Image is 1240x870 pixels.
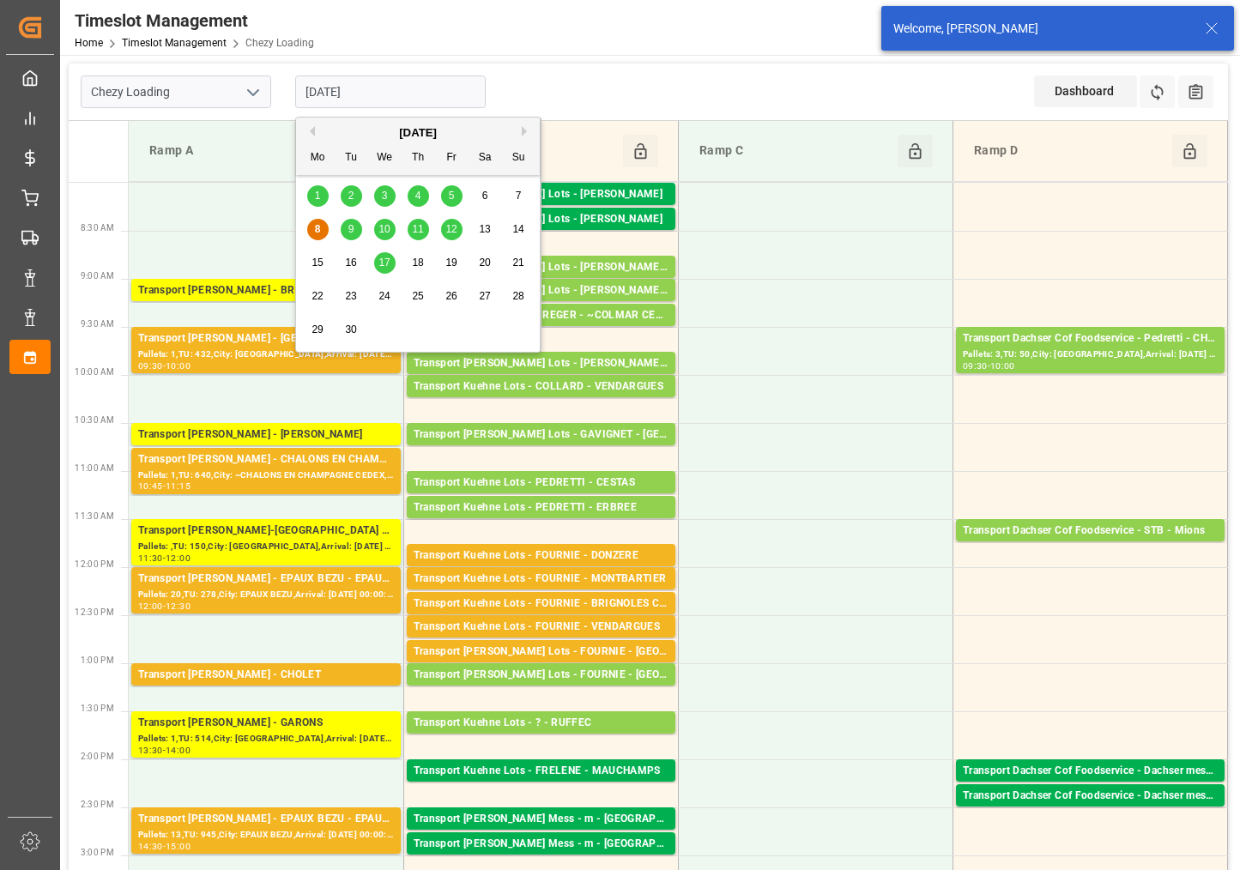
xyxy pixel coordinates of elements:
[138,362,163,370] div: 09:30
[138,444,394,458] div: Pallets: ,TU: 100,City: RECY,Arrival: [DATE] 00:00:00
[138,540,394,554] div: Pallets: ,TU: 150,City: [GEOGRAPHIC_DATA],Arrival: [DATE] 00:00:00
[441,286,463,307] div: Choose Friday, September 26th, 2025
[414,613,668,627] div: Pallets: 3,TU: ,City: BRIGNOLES CEDEX,Arrival: [DATE] 00:00:00
[414,836,668,853] div: Transport [PERSON_NAME] Mess - m - [GEOGRAPHIC_DATA]
[414,636,668,650] div: Pallets: 3,TU: 372,City: [GEOGRAPHIC_DATA],Arrival: [DATE] 00:00:00
[166,602,191,610] div: 12:30
[163,746,166,754] div: -
[81,704,114,713] span: 1:30 PM
[345,290,356,302] span: 23
[166,843,191,850] div: 15:00
[341,286,362,307] div: Choose Tuesday, September 23rd, 2025
[414,565,668,579] div: Pallets: 3,TU: ,City: DONZERE,Arrival: [DATE] 00:00:00
[475,148,496,169] div: Sa
[963,362,988,370] div: 09:30
[414,643,668,661] div: Transport [PERSON_NAME] Lots - FOURNIE - [GEOGRAPHIC_DATA]
[475,286,496,307] div: Choose Saturday, September 27th, 2025
[374,219,396,240] div: Choose Wednesday, September 10th, 2025
[408,219,429,240] div: Choose Thursday, September 11th, 2025
[305,126,315,136] button: Previous Month
[414,588,668,602] div: Pallets: 4,TU: ,City: MONTBARTIER,Arrival: [DATE] 00:00:00
[163,602,166,610] div: -
[75,607,114,617] span: 12:30 PM
[138,468,394,483] div: Pallets: 1,TU: 640,City: ~CHALONS EN CHAMPAGNE CEDEX,Arrival: [DATE] 00:00:00
[963,523,1218,540] div: Transport Dachser Cof Foodservice - STB - Mions
[475,219,496,240] div: Choose Saturday, September 13th, 2025
[312,257,323,269] span: 15
[482,190,488,202] span: 6
[414,378,668,396] div: Transport Kuehne Lots - COLLARD - VENDARGUES
[163,843,166,850] div: -
[414,811,668,828] div: Transport [PERSON_NAME] Mess - m - [GEOGRAPHIC_DATA]
[138,426,394,444] div: Transport [PERSON_NAME] - [PERSON_NAME]
[893,20,1189,38] div: Welcome, [PERSON_NAME]
[81,752,114,761] span: 2:00 PM
[479,257,490,269] span: 20
[138,588,394,602] div: Pallets: 20,TU: 278,City: EPAUX BEZU,Arrival: [DATE] 00:00:00
[138,482,163,490] div: 10:45
[138,732,394,746] div: Pallets: 1,TU: 514,City: [GEOGRAPHIC_DATA],Arrival: [DATE] 00:00:00
[408,286,429,307] div: Choose Thursday, September 25th, 2025
[1034,76,1137,107] div: Dashboard
[508,252,529,274] div: Choose Sunday, September 21st, 2025
[307,185,329,207] div: Choose Monday, September 1st, 2025
[374,185,396,207] div: Choose Wednesday, September 3rd, 2025
[163,554,166,562] div: -
[414,684,668,698] div: Pallets: 1,TU: ,City: [GEOGRAPHIC_DATA][PERSON_NAME],Arrival: [DATE] 00:00:00
[81,76,271,108] input: Type to search/select
[522,126,532,136] button: Next Month
[315,190,321,202] span: 1
[414,547,668,565] div: Transport Kuehne Lots - FOURNIE - DONZERE
[75,463,114,473] span: 11:00 AM
[479,290,490,302] span: 27
[81,271,114,281] span: 9:00 AM
[138,684,394,698] div: Pallets: ,TU: 64,City: [GEOGRAPHIC_DATA],Arrival: [DATE] 00:00:00
[412,257,423,269] span: 18
[414,619,668,636] div: Transport Kuehne Lots - FOURNIE - VENDARGUES
[166,482,191,490] div: 11:15
[138,843,163,850] div: 14:30
[312,323,323,335] span: 29
[307,148,329,169] div: Mo
[988,362,990,370] div: -
[166,746,191,754] div: 14:00
[508,219,529,240] div: Choose Sunday, September 14th, 2025
[138,715,394,732] div: Transport [PERSON_NAME] - GARONS
[963,805,1218,819] div: Pallets: 2,TU: 24,City: [GEOGRAPHIC_DATA],Arrival: [DATE] 00:00:00
[138,602,163,610] div: 12:00
[414,372,668,387] div: Pallets: ,TU: 40,City: [GEOGRAPHIC_DATA],Arrival: [DATE] 00:00:00
[408,148,429,169] div: Th
[408,252,429,274] div: Choose Thursday, September 18th, 2025
[445,290,457,302] span: 26
[163,362,166,370] div: -
[415,190,421,202] span: 4
[963,780,1218,794] div: Pallets: 1,TU: 23,City: Vitrolles Cedex,Arrival: [DATE] 00:00:00
[475,185,496,207] div: Choose Saturday, September 6th, 2025
[693,135,898,167] div: Ramp C
[142,135,348,167] div: Ramp A
[963,763,1218,780] div: Transport Dachser Cof Foodservice - Dachser messagerie - Vitrolles Cedex
[307,219,329,240] div: Choose Monday, September 8th, 2025
[378,223,390,235] span: 10
[81,319,114,329] span: 9:30 AM
[445,257,457,269] span: 19
[307,286,329,307] div: Choose Monday, September 22nd, 2025
[296,124,540,142] div: [DATE]
[414,396,668,410] div: Pallets: 2,TU: 200,City: [GEOGRAPHIC_DATA],Arrival: [DATE] 00:00:00
[295,76,486,108] input: DD-MM-YYYY
[138,667,394,684] div: Transport [PERSON_NAME] - CHOLET
[75,511,114,521] span: 11:30 AM
[138,299,394,314] div: Pallets: ,TU: 48,City: [GEOGRAPHIC_DATA],Arrival: [DATE] 00:00:00
[475,252,496,274] div: Choose Saturday, September 20th, 2025
[75,367,114,377] span: 10:00 AM
[341,148,362,169] div: Tu
[479,223,490,235] span: 13
[345,257,356,269] span: 16
[445,223,457,235] span: 12
[138,811,394,828] div: Transport [PERSON_NAME] - EPAUX BEZU - EPAUX BEZU
[341,319,362,341] div: Choose Tuesday, September 30th, 2025
[138,523,394,540] div: Transport [PERSON_NAME]-[GEOGRAPHIC_DATA] - [GEOGRAPHIC_DATA]-[GEOGRAPHIC_DATA]
[81,656,114,665] span: 1:00 PM
[166,554,191,562] div: 12:00
[414,828,668,843] div: Pallets: ,TU: 104,City: [GEOGRAPHIC_DATA],Arrival: [DATE] 00:00:00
